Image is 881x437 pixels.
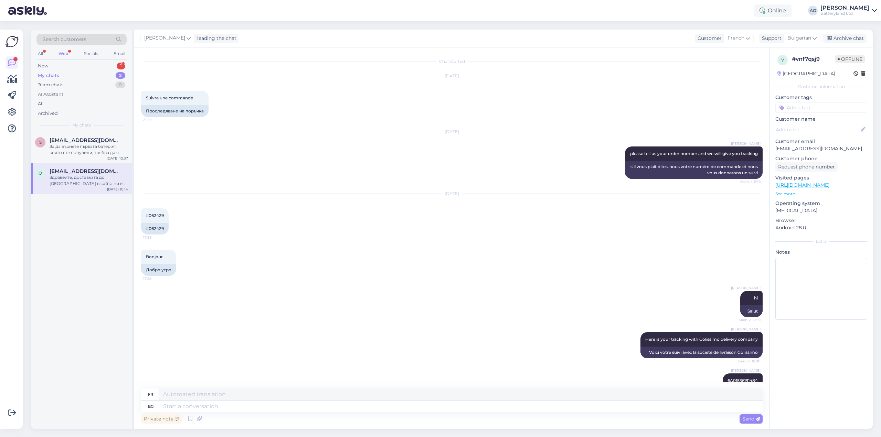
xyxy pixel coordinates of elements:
div: Batteryland Ltd [820,11,869,16]
div: leading the chat [194,35,236,42]
span: Seen ✓ 18:00 [735,359,761,364]
div: Chat started [141,58,763,65]
div: Здравейте, доставката до [GEOGRAPHIC_DATA] в сайта ни е обявена за средно от 5 до 8 работни дни. ... [50,174,128,187]
span: [PERSON_NAME] [731,285,761,291]
span: Search customers [43,36,86,43]
div: Customer [695,35,722,42]
p: Browser [775,217,867,224]
div: [GEOGRAPHIC_DATA] [777,70,835,77]
span: [PERSON_NAME] [144,34,185,42]
span: s [39,140,42,145]
span: skrjanc.simon@gmail.com [50,137,121,143]
span: O [39,171,42,176]
div: Request phone number [775,162,838,172]
span: 17:58 [143,235,169,240]
p: See more ... [775,191,867,197]
div: Archive chat [823,34,867,43]
div: Проследяване на поръчка [141,105,209,117]
span: My chats [72,122,91,128]
div: Archived [38,110,58,117]
div: [DATE] [141,190,763,197]
span: Seen ✓ 17:59 [735,317,761,323]
div: bg [148,401,153,412]
span: Oumou50@hotmail.com [50,168,121,174]
div: Customer information [775,84,867,90]
div: # vnf7qsj9 [792,55,835,63]
img: Askly Logo [6,35,19,48]
span: 17:58 [143,276,169,281]
div: Добро утро [141,264,176,276]
div: Web [57,49,70,58]
div: 1 [117,63,125,69]
div: AI Assistant [38,91,63,98]
p: Android 28.0 [775,224,867,231]
div: Socials [83,49,99,58]
div: All [36,49,44,58]
span: [PERSON_NAME] [731,141,761,146]
span: [PERSON_NAME] [731,327,761,332]
div: My chats [38,72,59,79]
div: Support [759,35,782,42]
div: 2 [116,72,125,79]
span: 6A01536191484 [728,378,758,383]
div: All [38,100,44,107]
div: [DATE] 10:37 [107,156,128,161]
a: [PERSON_NAME]Batteryland Ltd [820,5,877,16]
span: please tell us your order number and we will give you tracking [630,151,758,156]
p: Customer phone [775,155,867,162]
div: Email [112,49,127,58]
div: [DATE] 10:14 [107,187,128,192]
div: s'il vous plaît dites-nous votre numéro de commande et nous vous donnerons un suivi [625,161,763,179]
span: Bulgarian [787,34,811,42]
span: Here is your tracking with Colissimo delivery company [645,337,758,342]
div: New [38,63,48,69]
div: Voici votre suivi avec la société de livraison Colissimo [640,347,763,358]
span: Seen ✓ 11:16 [735,179,761,184]
p: Notes [775,249,867,256]
p: Visited pages [775,174,867,182]
input: Add a tag [775,102,867,113]
p: Customer name [775,116,867,123]
div: Team chats [38,81,63,88]
div: За да върнете първата батерия, която сте получили, трябва да я изпратите на адрес България, [GEOG... [50,143,128,156]
div: AG [808,6,818,15]
span: v [781,57,784,63]
div: 0 [115,81,125,88]
div: [DATE] [141,129,763,135]
p: Operating system [775,200,867,207]
p: Customer tags [775,94,867,101]
p: [EMAIL_ADDRESS][DOMAIN_NAME] [775,145,867,152]
a: [URL][DOMAIN_NAME] [775,182,829,188]
p: [MEDICAL_DATA] [775,207,867,214]
span: [PERSON_NAME] [731,368,761,373]
div: [DATE] [141,73,763,79]
span: hi [754,295,758,301]
div: [PERSON_NAME] [820,5,869,11]
span: French [728,34,744,42]
input: Add name [776,126,859,133]
div: fr [148,389,153,400]
div: #062429 [141,223,169,234]
div: Salut [740,305,763,317]
span: Bonjour [146,254,163,259]
span: Send [742,416,760,422]
span: Suivre une commande [146,95,193,100]
span: Offline [835,55,865,63]
p: Customer email [775,138,867,145]
span: 21:20 [143,117,169,122]
span: #062429 [146,213,164,218]
div: Extra [775,238,867,244]
div: Online [754,4,792,17]
div: Private note [141,414,182,424]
